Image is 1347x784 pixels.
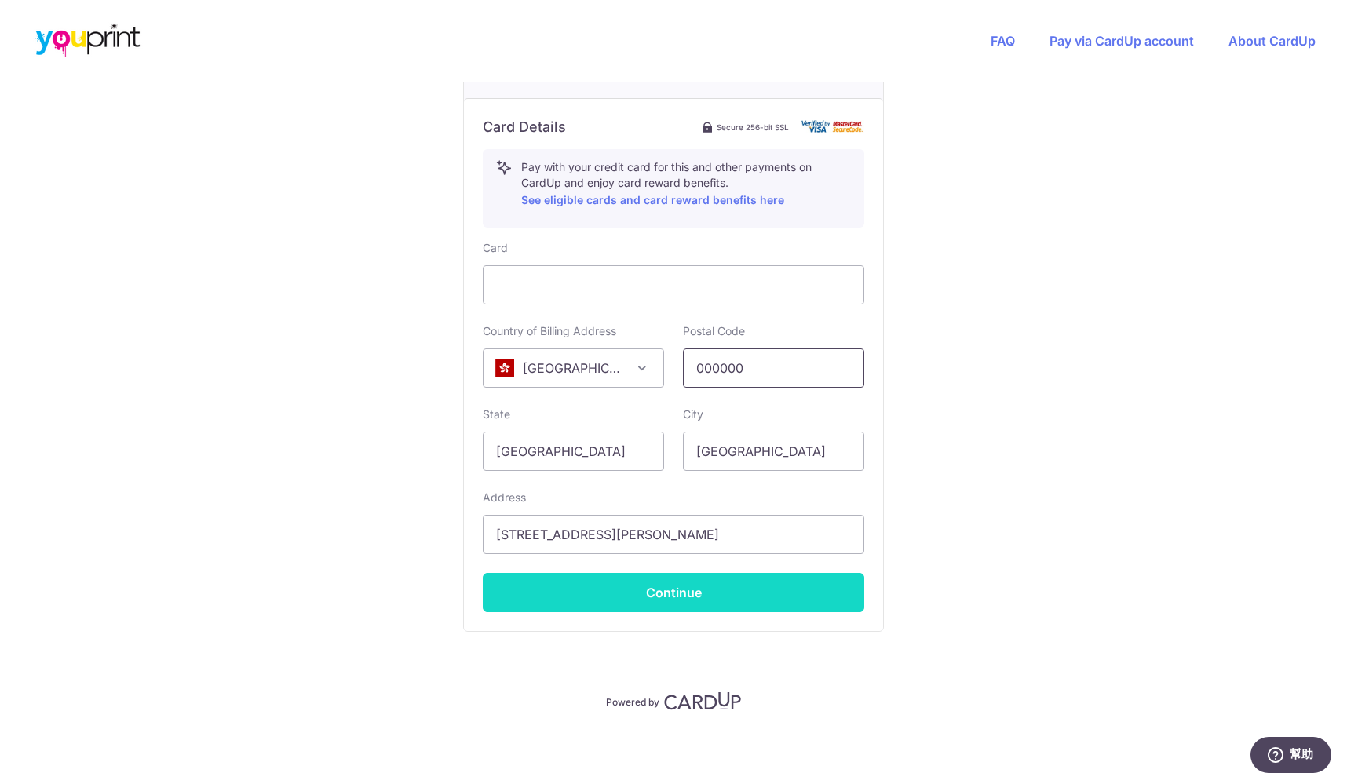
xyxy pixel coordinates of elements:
[483,323,616,339] label: Country of Billing Address
[484,349,663,387] span: Hong Kong
[664,691,741,710] img: CardUp
[606,693,659,709] p: Powered by
[683,407,703,422] label: City
[991,33,1015,49] a: FAQ
[717,121,789,133] span: Secure 256-bit SSL
[483,348,664,388] span: Hong Kong
[1049,33,1194,49] a: Pay via CardUp account
[1228,33,1316,49] a: About CardUp
[496,275,851,294] iframe: Secure card payment input frame
[483,407,510,422] label: State
[1250,737,1331,776] iframe: 開啟您可用於找到更多資訊的 Widget
[683,323,745,339] label: Postal Code
[521,193,784,206] a: See eligible cards and card reward benefits here
[483,490,526,505] label: Address
[801,120,864,133] img: card secure
[683,348,864,388] input: Example 123456
[483,573,864,612] button: Continue
[483,118,566,137] h6: Card Details
[483,240,508,256] label: Card
[521,159,851,210] p: Pay with your credit card for this and other payments on CardUp and enjoy card reward benefits.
